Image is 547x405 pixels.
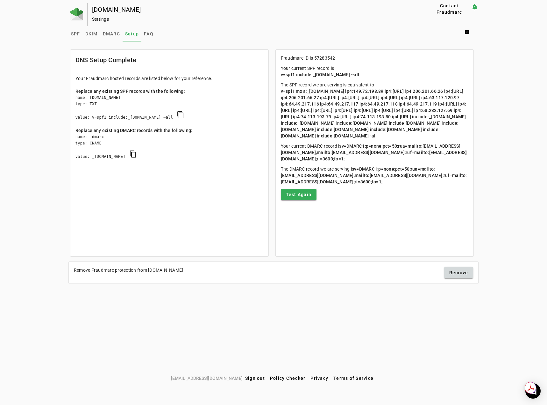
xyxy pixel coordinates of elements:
[70,8,83,20] img: Fraudmarc Logo
[310,376,328,381] span: Privacy
[281,143,469,162] p: Your current DMARC record is
[75,127,263,134] div: Replace any existing DMARC records with the following:
[85,32,98,36] span: DKIM
[267,372,308,384] button: Policy Checker
[430,3,468,15] span: Contact Fraudmarc
[75,88,263,94] div: Replace any existing SPF records with the following:
[245,376,265,381] span: Sign out
[75,55,137,65] mat-card-title: DNS Setup Complete
[471,3,479,11] mat-icon: notification_important
[75,134,263,166] div: name: _dmarc type: CNAME value: _[DOMAIN_NAME]
[75,75,263,82] div: Your Fraudmarc hosted records are listed below for your reference.
[281,65,469,78] p: Your current SPF record is
[144,32,153,36] span: FAQ
[281,55,469,61] p: Fraudmarc ID is 57283542
[281,82,469,139] p: The SPF record we are serving is equivalent to
[171,375,243,382] span: [EMAIL_ADDRESS][DOMAIN_NAME]
[281,72,359,77] span: v=spf1 include:_[DOMAIN_NAME] ~all
[449,269,468,276] span: Remove
[123,26,141,41] a: Setup
[92,6,407,13] div: [DOMAIN_NAME]
[444,267,473,278] button: Remove
[281,166,467,184] span: v=DMARC1;p=none;pct=50;rua=mailto:[EMAIL_ADDRESS][DOMAIN_NAME],mailto:[EMAIL_ADDRESS][DOMAIN_NAME...
[83,26,100,41] a: DKIM
[333,376,373,381] span: Terms of Service
[286,191,312,198] span: Test Again
[281,89,467,138] span: v=spf1 mx a:_[DOMAIN_NAME] ip4:149.72.198.89 ip4:[URL] ip4:206.201.66.26 ip4:[URL] ip4:206.201.66...
[92,16,407,22] div: Settings
[281,166,469,185] p: The DMARC record we are serving is
[331,372,376,384] button: Terms of Service
[270,376,306,381] span: Policy Checker
[125,146,141,162] button: copy DMARC
[428,3,471,15] button: Contact Fraudmarc
[281,189,317,200] button: Test Again
[100,26,123,41] a: DMARC
[71,32,80,36] span: SPF
[74,267,183,273] div: Remove Fraudmarc protection from [DOMAIN_NAME]
[173,107,188,122] button: copy SPF
[243,372,267,384] button: Sign out
[308,372,331,384] button: Privacy
[141,26,156,41] a: FAQ
[103,32,120,36] span: DMARC
[75,94,263,127] div: name: [DOMAIN_NAME] type: TXT value: v=spf1 include:_[DOMAIN_NAME] ~all
[68,26,83,41] a: SPF
[125,32,139,36] span: Setup
[281,144,467,161] span: v=DMARC1;p=none;pct=50;rua=mailto:[EMAIL_ADDRESS][DOMAIN_NAME],mailto:[EMAIL_ADDRESS][DOMAIN_NAME...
